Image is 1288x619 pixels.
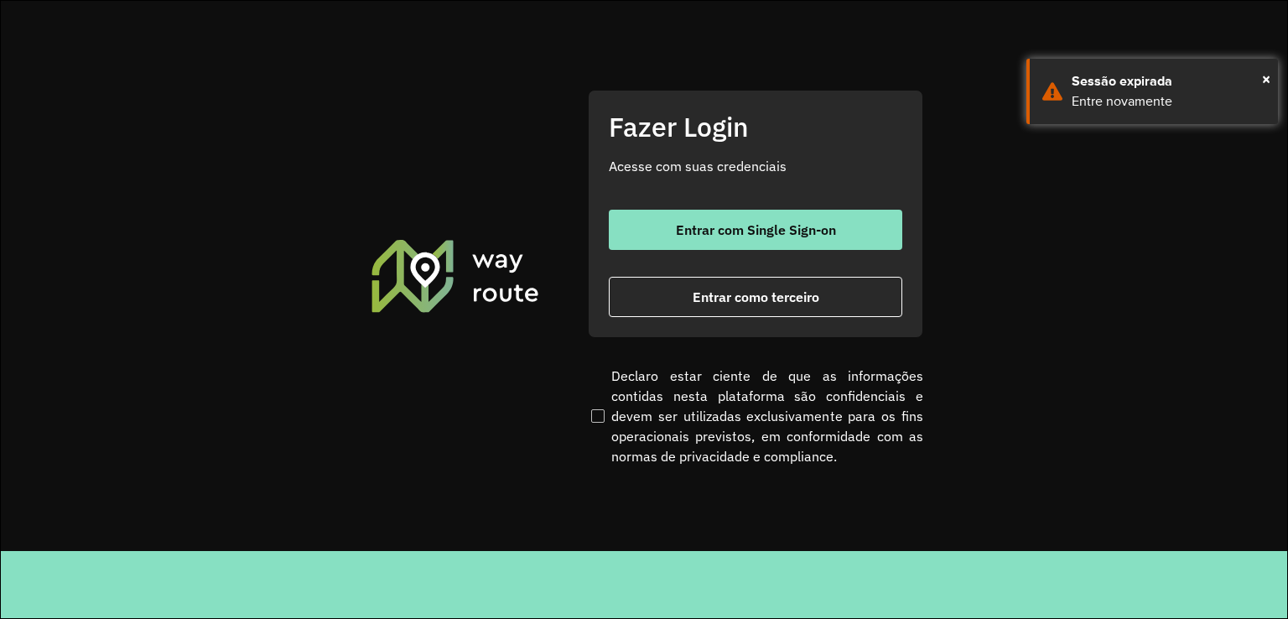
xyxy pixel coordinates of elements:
[1262,66,1270,91] span: ×
[676,223,836,237] span: Entrar com Single Sign-on
[1262,66,1270,91] button: Close
[609,156,902,176] p: Acesse com suas credenciais
[609,277,902,317] button: button
[609,111,902,143] h2: Fazer Login
[588,366,923,466] label: Declaro estar ciente de que as informações contidas nesta plataforma são confidenciais e devem se...
[369,237,542,315] img: Roteirizador AmbevTech
[1072,71,1265,91] div: Sessão expirada
[1072,91,1265,112] div: Entre novamente
[693,290,819,304] span: Entrar como terceiro
[609,210,902,250] button: button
